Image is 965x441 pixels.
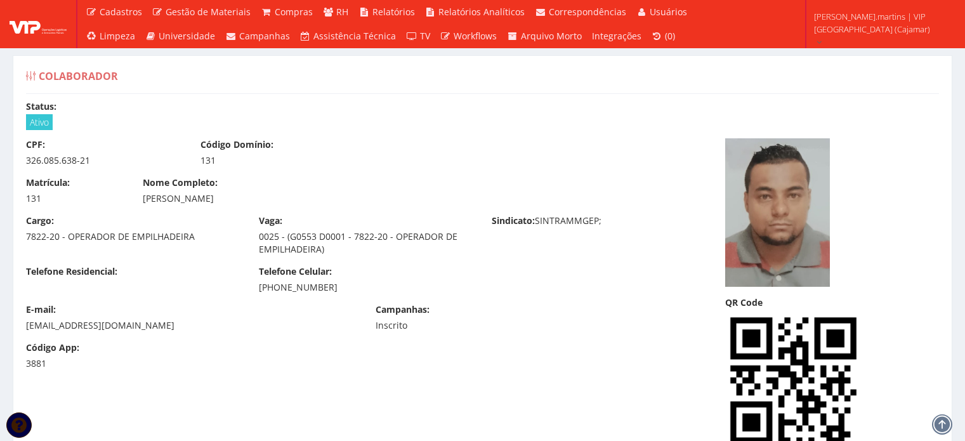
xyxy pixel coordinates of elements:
[259,265,332,278] label: Telefone Celular:
[220,24,295,48] a: Campanhas
[502,24,587,48] a: Arquivo Morto
[259,230,473,256] div: 0025 - (G0553 D0001 - 7822-20 - OPERADOR DE EMPILHADEIRA)
[26,319,357,332] div: [EMAIL_ADDRESS][DOMAIN_NAME]
[26,154,181,167] div: 326.085.638-21
[725,296,763,309] label: QR Code
[100,6,142,18] span: Cadastros
[275,6,313,18] span: Compras
[26,341,79,354] label: Código App:
[401,24,435,48] a: TV
[313,30,396,42] span: Assistência Técnica
[166,6,251,18] span: Gestão de Materiais
[140,24,221,48] a: Universidade
[454,30,497,42] span: Workflows
[587,24,647,48] a: Integrações
[200,154,356,167] div: 131
[26,265,117,278] label: Telefone Residencial:
[592,30,641,42] span: Integrações
[26,357,124,370] div: 3881
[647,24,681,48] a: (0)
[26,230,240,243] div: 7822-20 - OPERADOR DE EMPILHADEIRA
[26,114,53,130] span: Ativo
[438,6,525,18] span: Relatórios Analíticos
[26,214,54,227] label: Cargo:
[492,214,535,227] label: Sindicato:
[295,24,402,48] a: Assistência Técnica
[81,24,140,48] a: Limpeza
[26,176,70,189] label: Matrícula:
[10,15,67,34] img: logo
[26,138,45,151] label: CPF:
[336,6,348,18] span: RH
[100,30,135,42] span: Limpeza
[650,6,687,18] span: Usuários
[259,214,282,227] label: Vaga:
[39,69,118,83] span: Colaborador
[26,100,56,113] label: Status:
[376,319,531,332] div: Inscrito
[376,303,430,316] label: Campanhas:
[26,192,124,205] div: 131
[420,30,430,42] span: TV
[549,6,626,18] span: Correspondências
[239,30,290,42] span: Campanhas
[143,176,218,189] label: Nome Completo:
[372,6,415,18] span: Relatórios
[26,303,56,316] label: E-mail:
[521,30,582,42] span: Arquivo Morto
[259,281,473,294] div: [PHONE_NUMBER]
[814,10,949,36] span: [PERSON_NAME].martins | VIP [GEOGRAPHIC_DATA] (Cajamar)
[665,30,675,42] span: (0)
[435,24,502,48] a: Workflows
[143,192,590,205] div: [PERSON_NAME]
[159,30,215,42] span: Universidade
[482,214,715,230] div: SINTRAMMGEP;
[725,138,830,287] img: foto-17304616856724bff5ca300.png
[200,138,273,151] label: Código Domínio:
